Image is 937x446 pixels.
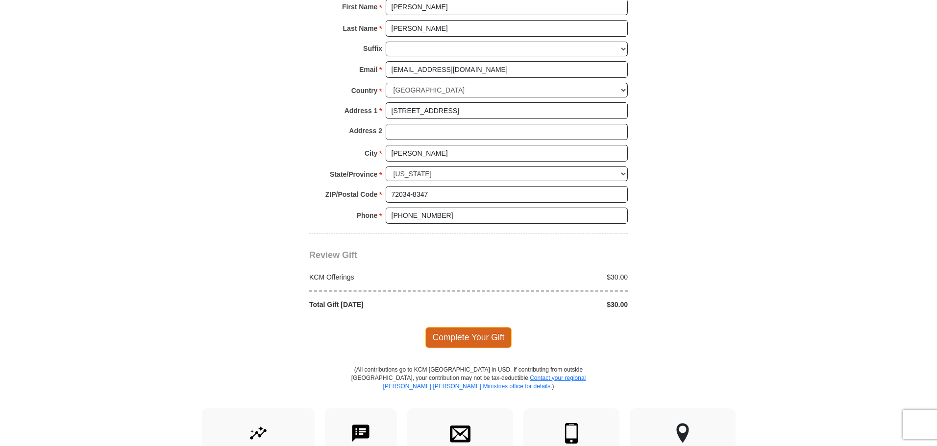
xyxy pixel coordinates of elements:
[450,423,470,444] img: envelope.svg
[350,423,371,444] img: text-to-give.svg
[343,22,378,35] strong: Last Name
[425,327,512,348] span: Complete Your Gift
[351,366,586,408] p: (All contributions go to KCM [GEOGRAPHIC_DATA] in USD. If contributing from outside [GEOGRAPHIC_D...
[304,300,469,309] div: Total Gift [DATE]
[349,124,382,138] strong: Address 2
[468,300,633,309] div: $30.00
[357,209,378,222] strong: Phone
[330,167,377,181] strong: State/Province
[383,375,586,390] a: Contact your regional [PERSON_NAME] [PERSON_NAME] Ministries office for details.
[304,272,469,282] div: KCM Offerings
[345,104,378,117] strong: Address 1
[309,250,357,260] span: Review Gift
[325,188,378,201] strong: ZIP/Postal Code
[561,423,582,444] img: mobile.svg
[248,423,269,444] img: give-by-stock.svg
[365,146,377,160] strong: City
[359,63,377,76] strong: Email
[363,42,382,55] strong: Suffix
[676,423,690,444] img: other-region
[351,84,378,97] strong: Country
[468,272,633,282] div: $30.00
